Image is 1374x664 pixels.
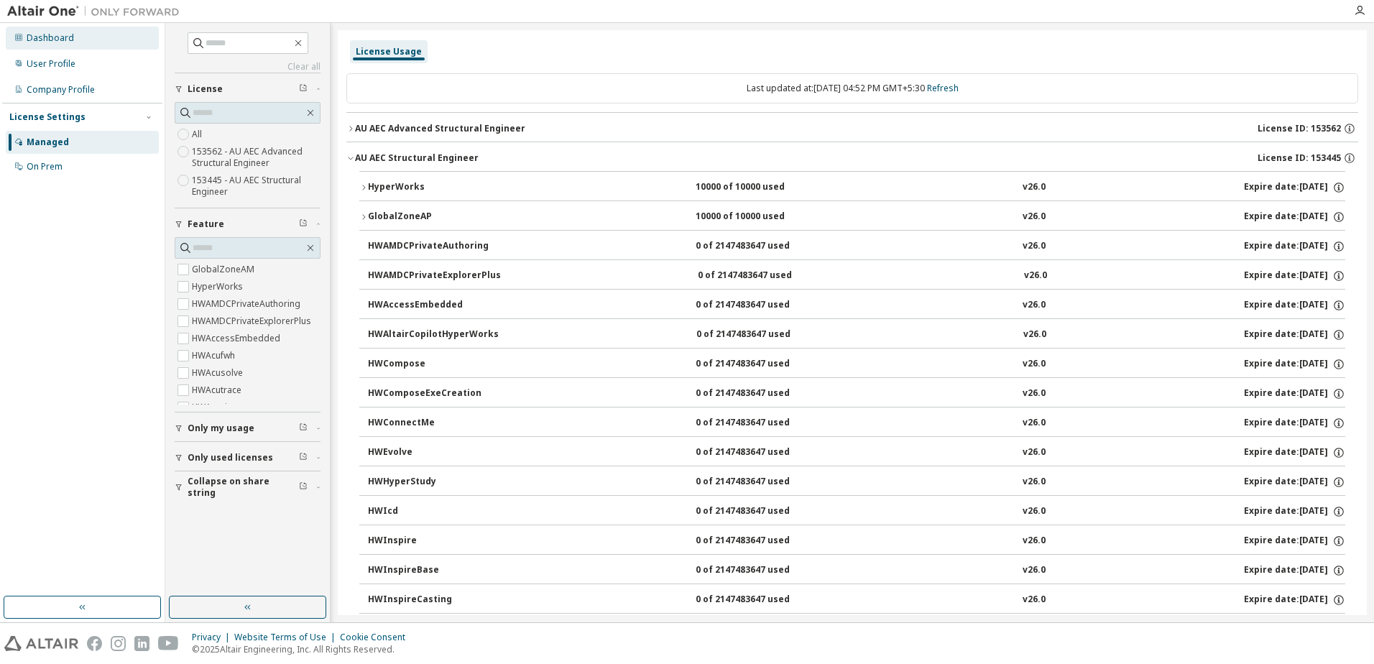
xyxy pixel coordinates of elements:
div: v26.0 [1023,240,1046,253]
div: Managed [27,137,69,148]
div: HWAMDCPrivateExplorerPlus [368,269,501,282]
div: v26.0 [1023,594,1046,607]
div: v26.0 [1023,181,1046,194]
div: On Prem [27,161,63,172]
div: v26.0 [1023,328,1046,341]
div: v26.0 [1024,269,1047,282]
button: AU AEC Advanced Structural EngineerLicense ID: 153562 [346,113,1358,144]
div: Expire date: [DATE] [1244,358,1345,371]
div: HWIcd [368,505,497,518]
div: HWEvolve [368,446,497,459]
button: Only my usage [175,412,321,444]
div: Expire date: [DATE] [1244,446,1345,459]
label: HWAcufwh [192,347,238,364]
label: HWAcusolve [192,364,246,382]
div: Expire date: [DATE] [1244,417,1345,430]
button: Only used licenses [175,442,321,474]
button: HWAltairCopilotHyperWorks0 of 2147483647 usedv26.0Expire date:[DATE] [368,319,1345,351]
div: 10000 of 10000 used [696,211,825,223]
div: HyperWorks [368,181,497,194]
div: Expire date: [DATE] [1244,269,1345,282]
div: 0 of 2147483647 used [696,417,825,430]
div: 0 of 2147483647 used [696,387,825,400]
span: License ID: 153562 [1258,123,1341,134]
div: GlobalZoneAP [368,211,497,223]
div: Privacy [192,632,234,643]
div: v26.0 [1023,387,1046,400]
button: HWAMDCPrivateExplorerPlus0 of 2147483647 usedv26.0Expire date:[DATE] [368,260,1345,292]
button: GlobalZoneAP10000 of 10000 usedv26.0Expire date:[DATE] [359,201,1345,233]
label: 153445 - AU AEC Structural Engineer [192,172,321,200]
img: instagram.svg [111,636,126,651]
div: 0 of 2147483647 used [696,564,825,577]
img: Altair One [7,4,187,19]
div: 10000 of 10000 used [696,181,825,194]
span: Clear filter [299,83,308,95]
div: Expire date: [DATE] [1244,564,1345,577]
span: Clear filter [299,423,308,434]
label: GlobalZoneAM [192,261,257,278]
button: HWComposeExeCreation0 of 2147483647 usedv26.0Expire date:[DATE] [368,378,1345,410]
div: v26.0 [1023,211,1046,223]
div: Expire date: [DATE] [1244,328,1345,341]
button: HWInspireCasting0 of 2147483647 usedv26.0Expire date:[DATE] [368,584,1345,616]
div: 0 of 2147483647 used [696,358,825,371]
span: Feature [188,218,224,230]
button: HWInspireBase0 of 2147483647 usedv26.0Expire date:[DATE] [368,555,1345,586]
div: License Settings [9,111,86,123]
button: HWEvolve0 of 2147483647 usedv26.0Expire date:[DATE] [368,437,1345,469]
span: License ID: 153445 [1258,152,1341,164]
span: Clear filter [299,452,308,464]
div: Expire date: [DATE] [1244,181,1345,194]
label: HWAcutrace [192,382,244,399]
button: Feature [175,208,321,240]
div: v26.0 [1023,535,1046,548]
div: Last updated at: [DATE] 04:52 PM GMT+5:30 [346,73,1358,103]
button: HWConnectMe0 of 2147483647 usedv26.0Expire date:[DATE] [368,407,1345,439]
div: v26.0 [1023,358,1046,371]
img: altair_logo.svg [4,636,78,651]
label: 153562 - AU AEC Advanced Structural Engineer [192,143,321,172]
div: Expire date: [DATE] [1244,240,1345,253]
a: Refresh [927,82,959,94]
button: HWInspire0 of 2147483647 usedv26.0Expire date:[DATE] [368,525,1345,557]
img: youtube.svg [158,636,179,651]
div: HWHyperStudy [368,476,497,489]
p: © 2025 Altair Engineering, Inc. All Rights Reserved. [192,643,414,655]
div: AU AEC Advanced Structural Engineer [355,123,525,134]
div: AU AEC Structural Engineer [355,152,479,164]
div: HWComposeExeCreation [368,387,497,400]
div: Company Profile [27,84,95,96]
div: 0 of 2147483647 used [696,535,825,548]
div: 0 of 2147483647 used [696,299,825,312]
div: Expire date: [DATE] [1244,505,1345,518]
div: 0 of 2147483647 used [698,269,827,282]
span: Collapse on share string [188,476,299,499]
label: HWAMDCPrivateExplorerPlus [192,313,314,330]
div: HWInspire [368,535,497,548]
div: HWInspireBase [368,564,497,577]
div: v26.0 [1023,476,1046,489]
a: Clear all [175,61,321,73]
span: Clear filter [299,218,308,230]
div: v26.0 [1023,417,1046,430]
label: HWAccessEmbedded [192,330,283,347]
button: HWIcd0 of 2147483647 usedv26.0Expire date:[DATE] [368,496,1345,527]
div: 0 of 2147483647 used [696,505,825,518]
div: License Usage [356,46,422,57]
div: 0 of 2147483647 used [696,594,825,607]
label: HWAMDCPrivateAuthoring [192,295,303,313]
button: Collapse on share string [175,471,321,503]
button: AU AEC Structural EngineerLicense ID: 153445 [346,142,1358,174]
div: HWAMDCPrivateAuthoring [368,240,497,253]
div: v26.0 [1023,299,1046,312]
button: HWCompose0 of 2147483647 usedv26.0Expire date:[DATE] [368,349,1345,380]
button: License [175,73,321,105]
div: HWCompose [368,358,497,371]
img: linkedin.svg [134,636,149,651]
div: Expire date: [DATE] [1244,594,1345,607]
div: 0 of 2147483647 used [696,446,825,459]
div: Expire date: [DATE] [1244,535,1345,548]
span: License [188,83,223,95]
div: 0 of 2147483647 used [696,328,826,341]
